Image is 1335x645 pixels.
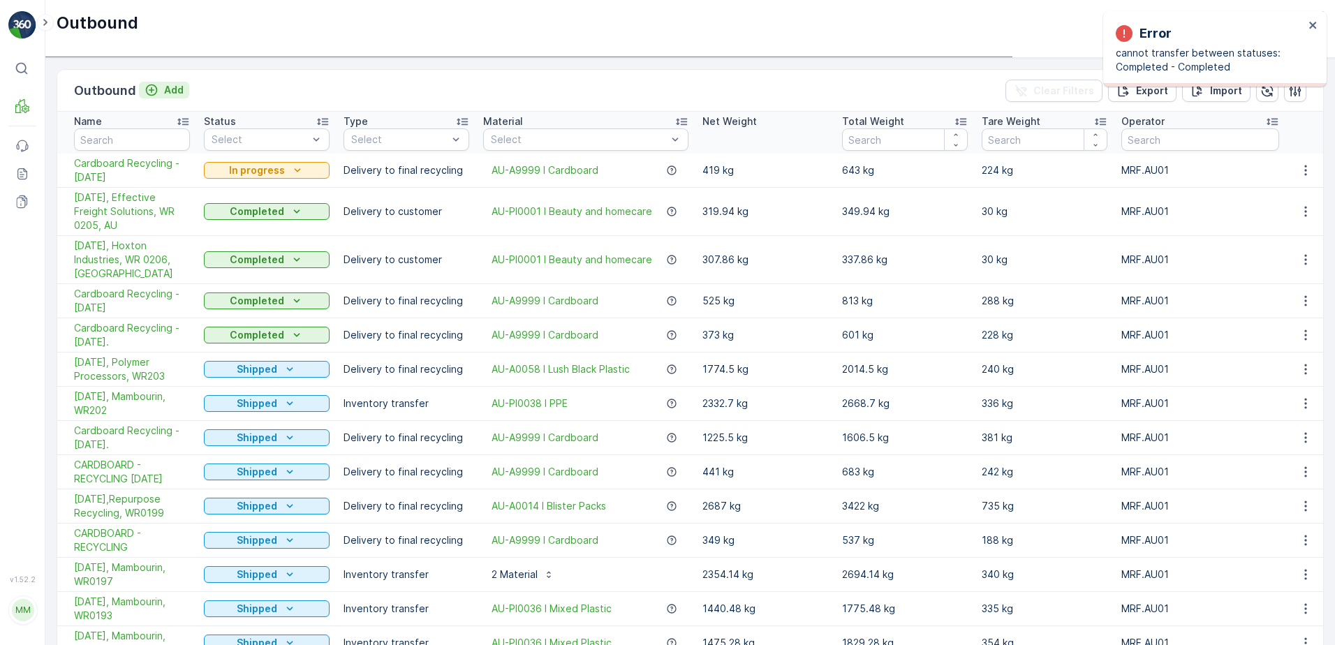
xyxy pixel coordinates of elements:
[212,133,308,147] p: Select
[46,229,297,241] span: 01993126509999989136LJ8501924001000650307D
[237,465,277,479] p: Shipped
[492,294,598,308] span: AU-A9999 I Cardboard
[344,114,368,128] p: Type
[1005,80,1102,102] button: Clear Filters
[702,163,828,177] p: 419 kg
[1121,253,1279,267] p: MRF.AU01
[1121,568,1279,581] p: MRF.AU01
[74,561,190,588] a: 21/08/2025, Mambourin, WR0197
[492,431,598,445] a: AU-A9999 I Cardboard
[12,252,74,264] span: Arrive Date :
[1210,84,1242,98] p: Import
[1033,84,1094,98] p: Clear Filters
[842,163,968,177] p: 643 kg
[1121,431,1279,445] p: MRF.AU01
[237,602,277,616] p: Shipped
[1121,294,1279,308] p: MRF.AU01
[1121,533,1279,547] p: MRF.AU01
[1136,84,1168,98] p: Export
[204,251,330,268] button: Completed
[1121,602,1279,616] p: MRF.AU01
[842,431,968,445] p: 1606.5 kg
[344,396,469,410] p: Inventory transfer
[74,81,136,101] p: Outbound
[229,163,285,177] p: In progress
[344,602,469,616] p: Inventory transfer
[1121,114,1165,128] p: Operator
[237,396,277,410] p: Shipped
[702,602,828,616] p: 1440.48 kg
[982,533,1107,547] p: 188 kg
[204,203,330,220] button: Completed
[982,396,1107,410] p: 336 kg
[344,533,469,547] p: Delivery to final recycling
[344,328,469,342] p: Delivery to final recycling
[237,499,277,513] p: Shipped
[982,114,1040,128] p: Tare Weight
[74,321,190,349] span: Cardboard Recycling - [DATE].
[492,163,598,177] a: AU-A9999 I Cardboard
[982,294,1107,308] p: 288 kg
[204,498,330,514] button: Shipped
[842,253,968,267] p: 337.86 kg
[982,568,1107,581] p: 340 kg
[702,533,828,547] p: 349 kg
[344,465,469,479] p: Delivery to final recycling
[12,275,79,287] span: First Weight :
[842,533,968,547] p: 537 kg
[74,156,190,184] a: Cardboard Recycling - 6.10.25
[492,602,612,616] a: AU-PI0036 I Mixed Plastic
[1121,362,1279,376] p: MRF.AU01
[74,252,107,264] span: [DATE]
[12,599,34,621] div: MM
[492,328,598,342] span: AU-A9999 I Cardboard
[982,328,1107,342] p: 228 kg
[982,465,1107,479] p: 242 kg
[74,492,190,520] span: [DATE],Repurpose Recycling, WR0199
[237,431,277,445] p: Shipped
[702,253,828,267] p: 307.86 kg
[702,362,828,376] p: 1774.5 kg
[702,568,828,581] p: 2354.14 kg
[237,533,277,547] p: Shipped
[74,191,190,232] a: 02/10/25, Effective Freight Solutions, WR 0205, AU
[842,396,968,410] p: 2668.7 kg
[74,561,190,588] span: [DATE], Mambourin, WR0197
[344,568,469,581] p: Inventory transfer
[1182,80,1251,102] button: Import
[842,465,968,479] p: 683 kg
[204,162,330,179] button: In progress
[74,526,190,554] a: CARDBOARD - RECYCLING
[12,344,78,356] span: Last Weight :
[982,431,1107,445] p: 381 kg
[74,458,190,486] a: CARDBOARD - RECYCLING 02/09/2025
[982,163,1107,177] p: 224 kg
[344,163,469,177] p: Delivery to final recycling
[842,205,968,218] p: 349.94 kg
[8,11,36,39] img: logo
[492,362,630,376] span: AU-A0058 I Lush Black Plastic
[702,396,828,410] p: 2332.7 kg
[74,595,190,623] span: [DATE], Mambourin, WR0193
[204,429,330,446] button: Shipped
[492,253,652,267] a: AU-PI0001 I Beauty and homecare
[74,239,190,281] span: [DATE], Hoxton Industries, WR 0206, [GEOGRAPHIC_DATA]
[702,431,828,445] p: 1225.5 kg
[204,114,236,128] p: Status
[351,133,448,147] p: Select
[492,396,568,410] span: AU-PI0038 I PPE
[491,133,667,147] p: Select
[204,395,330,412] button: Shipped
[492,499,606,513] a: AU-A0014 I Blister Packs
[230,253,284,267] p: Completed
[1108,80,1177,102] button: Export
[74,355,190,383] span: [DATE], Polymer Processors, WR203
[57,12,138,34] p: Outbound
[79,275,112,287] span: 0.12 kg
[344,205,469,218] p: Delivery to customer
[1139,24,1172,43] p: Error
[702,328,828,342] p: 373 kg
[74,128,190,151] input: Search
[1121,499,1279,513] p: MRF.AU01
